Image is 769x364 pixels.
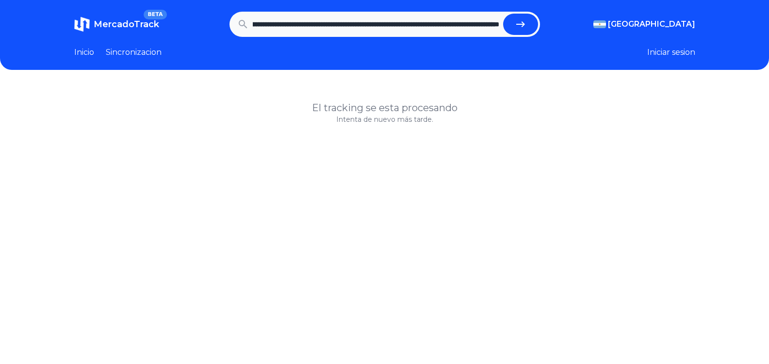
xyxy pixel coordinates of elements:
[106,47,162,58] a: Sincronizacion
[608,18,695,30] span: [GEOGRAPHIC_DATA]
[144,10,166,19] span: BETA
[74,47,94,58] a: Inicio
[593,18,695,30] button: [GEOGRAPHIC_DATA]
[74,115,695,124] p: Intenta de nuevo más tarde.
[74,101,695,115] h1: El tracking se esta procesando
[593,20,606,28] img: Argentina
[94,19,159,30] span: MercadoTrack
[74,17,159,32] a: MercadoTrackBETA
[74,17,90,32] img: MercadoTrack
[647,47,695,58] button: Iniciar sesion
